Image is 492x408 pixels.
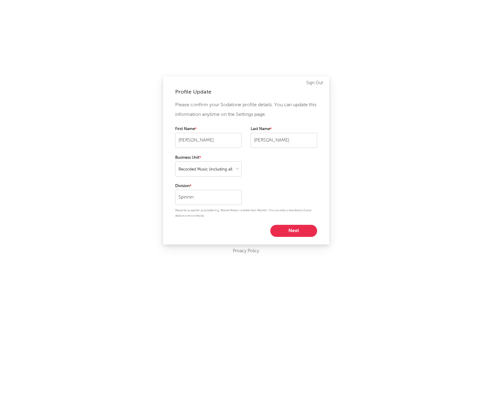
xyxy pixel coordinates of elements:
input: Your last name [251,133,317,148]
p: Please confirm your Sodatone profile details. You can update this information anytime on the Sett... [175,100,317,120]
input: Your division [175,190,242,205]
input: Your first name [175,133,242,148]
a: Sign Out [306,79,323,87]
label: Division [175,183,242,190]
label: Business Unit [175,154,242,161]
button: Next [270,225,317,237]
label: Last Name [251,126,317,133]
div: Profile Update [175,88,317,96]
p: Please be as specific as possible (e.g. 'Warner Mexico' is better than 'Warner'). You can enter a... [175,208,317,219]
a: Privacy Policy [233,247,259,255]
label: First Name [175,126,242,133]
